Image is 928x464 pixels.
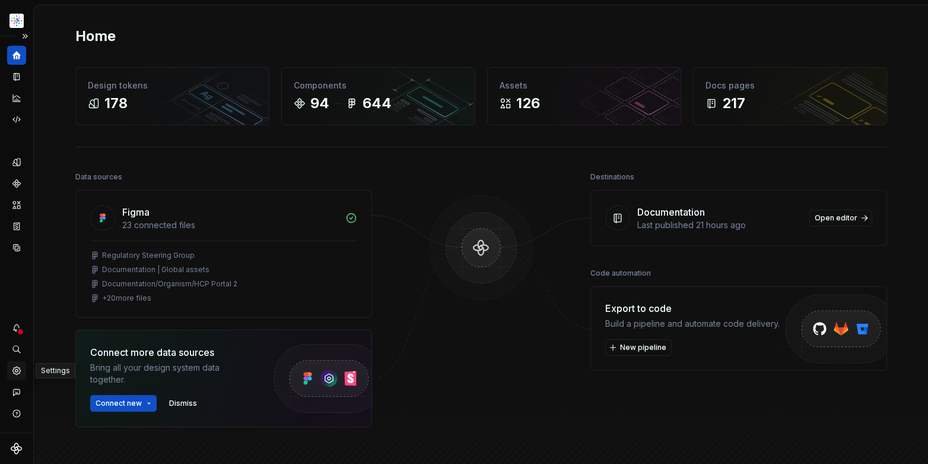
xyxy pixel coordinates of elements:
[7,110,26,129] a: Code automation
[815,213,857,223] span: Open editor
[75,27,116,46] h2: Home
[693,67,887,125] a: Docs pages217
[7,383,26,402] button: Contact support
[590,169,634,185] div: Destinations
[96,399,142,408] span: Connect new
[7,217,26,236] a: Storybook stories
[9,14,24,28] img: b2369ad3-f38c-46c1-b2a2-f2452fdbdcd2.png
[310,94,329,113] div: 94
[17,28,33,45] button: Expand sidebar
[88,80,257,91] div: Design tokens
[605,318,780,330] div: Build a pipeline and automate code delivery.
[281,67,475,125] a: Components94644
[500,80,669,91] div: Assets
[164,395,202,412] button: Dismiss
[75,169,122,185] div: Data sources
[605,339,672,356] button: New pipeline
[7,89,26,108] a: Analytics
[7,195,26,214] a: Assets
[104,94,128,113] div: 178
[7,238,26,257] a: Data sources
[605,301,780,315] div: Export to code
[363,94,392,113] div: 644
[7,153,26,172] a: Design tokens
[169,399,197,408] span: Dismiss
[809,210,872,226] a: Open editor
[620,343,666,352] span: New pipeline
[75,67,269,125] a: Design tokens178
[294,80,463,91] div: Components
[487,67,681,125] a: Assets126
[102,251,195,260] div: Regulatory Steering Group
[7,67,26,86] a: Documentation
[637,205,705,219] div: Documentation
[122,219,338,231] div: 23 connected files
[90,362,250,386] div: Bring all your design system data together.
[590,265,651,282] div: Code automation
[637,219,802,231] div: Last published 21 hours ago
[7,340,26,359] button: Search ⌘K
[11,443,23,454] svg: Supernova Logo
[102,265,209,274] div: Documentation | Global assets
[36,363,75,378] div: Settings
[722,94,745,113] div: 217
[7,174,26,193] a: Components
[705,80,875,91] div: Docs pages
[75,190,372,318] a: Figma23 connected filesRegulatory Steering GroupDocumentation | Global assetsDocumentation/Organi...
[7,361,26,380] a: Settings
[90,395,157,412] button: Connect new
[7,46,26,65] a: Home
[516,94,540,113] div: 126
[102,279,237,289] div: Documentation/Organism/HCP Portal 2
[122,205,150,219] div: Figma
[102,293,151,303] div: + 20 more files
[90,345,250,359] div: Connect more data sources
[7,318,26,337] button: Notifications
